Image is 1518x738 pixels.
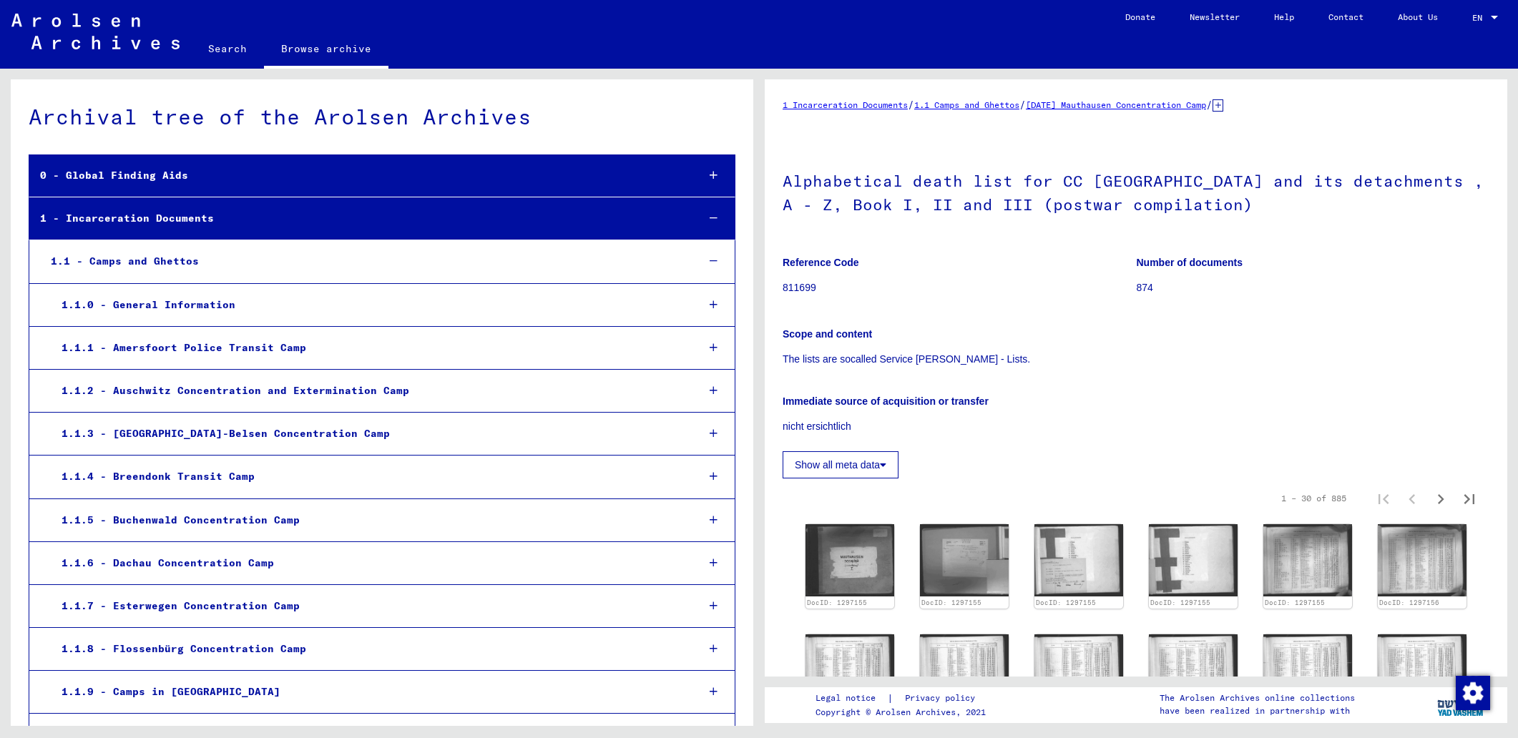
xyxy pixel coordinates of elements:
span: / [1019,98,1026,111]
button: First page [1369,484,1398,513]
img: 001.jpg [805,634,894,707]
div: 1.1 - Camps and Ghettos [40,247,686,275]
div: 1.1.5 - Buchenwald Concentration Camp [51,506,686,534]
div: 1.1.3 - [GEOGRAPHIC_DATA]-Belsen Concentration Camp [51,420,686,448]
img: 001.jpg [1378,634,1466,707]
a: 1.1 Camps and Ghettos [914,99,1019,110]
p: Copyright © Arolsen Archives, 2021 [816,706,992,719]
b: Number of documents [1137,257,1243,268]
span: / [908,98,914,111]
img: Arolsen_neg.svg [11,14,180,49]
p: The Arolsen Archives online collections [1160,692,1355,704]
a: Privacy policy [893,691,992,706]
b: Immediate source of acquisition or transfer [783,395,989,407]
p: 811699 [783,280,1136,295]
a: DocID: 1297156 [1379,599,1439,606]
div: | [816,691,992,706]
a: Legal notice [816,691,887,706]
p: nicht ersichtlich [783,419,1489,434]
p: The lists are socalled Service [PERSON_NAME] - Lists. [783,352,1489,367]
button: Next page [1426,484,1455,513]
img: 005.jpg [1263,524,1352,596]
img: 001.jpg [1378,524,1466,596]
a: Browse archive [264,31,388,69]
div: 1.1.1 - Amersfoort Police Transit Camp [51,334,686,362]
a: DocID: 1297155 [1265,599,1325,606]
img: Change consent [1456,676,1490,710]
a: [DATE] Mauthausen Concentration Camp [1026,99,1206,110]
div: 1.1.8 - Flossenbürg Concentration Camp [51,635,686,663]
button: Show all meta data [783,451,898,478]
img: 002.jpg [920,524,1009,596]
img: 004.jpg [1149,524,1238,596]
div: Archival tree of the Arolsen Archives [29,101,735,133]
p: 874 [1137,280,1490,295]
div: 1.1.4 - Breendonk Transit Camp [51,463,686,491]
img: 001.jpg [1034,634,1123,707]
button: Previous page [1398,484,1426,513]
img: 003.jpg [1034,524,1123,596]
a: 1 Incarceration Documents [783,99,908,110]
img: 001.jpg [1149,634,1238,707]
span: / [1206,98,1213,111]
img: yv_logo.png [1434,687,1488,722]
div: 1.1.9 - Camps in [GEOGRAPHIC_DATA] [51,678,686,706]
h1: Alphabetical death list for CC [GEOGRAPHIC_DATA] and its detachments , A - Z, Book I, II and III ... [783,148,1489,235]
button: Last page [1455,484,1484,513]
a: DocID: 1297155 [921,599,981,606]
a: DocID: 1297155 [1150,599,1210,606]
div: 1.1.0 - General Information [51,291,686,319]
div: 1.1.2 - Auschwitz Concentration and Extermination Camp [51,377,686,405]
div: 1 - Incarceration Documents [29,205,686,232]
b: Reference Code [783,257,859,268]
img: 001.jpg [805,524,894,596]
a: Search [191,31,264,66]
a: DocID: 1297155 [807,599,867,606]
div: 1 – 30 of 885 [1281,492,1346,505]
img: 001.jpg [920,634,1009,707]
a: DocID: 1297155 [1036,599,1096,606]
span: EN [1472,13,1488,23]
img: 001.jpg [1263,634,1352,707]
div: 0 - Global Finding Aids [29,162,686,190]
p: have been realized in partnership with [1160,704,1355,717]
div: 1.1.7 - Esterwegen Concentration Camp [51,592,686,620]
b: Scope and content [783,328,872,340]
div: 1.1.6 - Dachau Concentration Camp [51,549,686,577]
